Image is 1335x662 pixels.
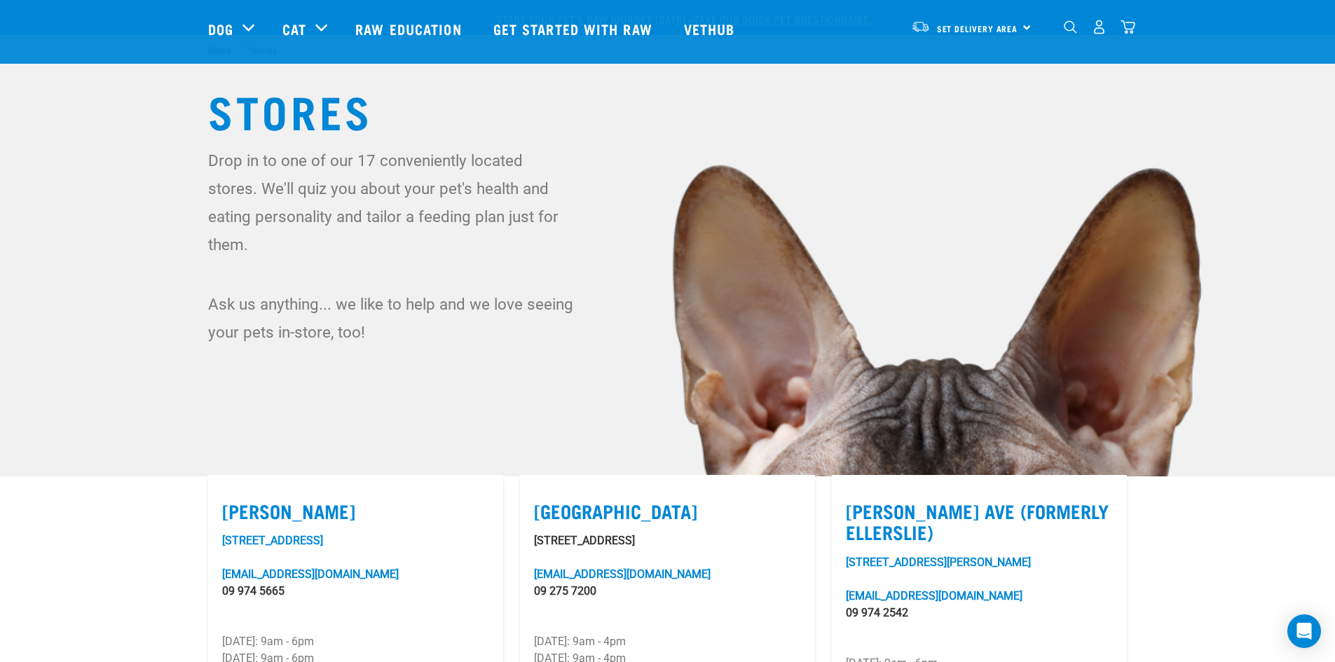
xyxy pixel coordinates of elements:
a: [EMAIL_ADDRESS][DOMAIN_NAME] [534,567,711,581]
a: 09 974 5665 [222,584,285,598]
p: [STREET_ADDRESS] [534,532,801,549]
a: Raw Education [341,1,479,57]
img: home-icon@2x.png [1121,20,1135,34]
img: user.png [1092,20,1107,34]
a: [STREET_ADDRESS] [222,534,323,547]
a: Cat [282,18,306,39]
a: Vethub [670,1,753,57]
span: Set Delivery Area [937,26,1018,31]
p: [DATE]: 9am - 6pm [222,633,489,650]
a: [STREET_ADDRESS][PERSON_NAME] [846,556,1031,569]
p: Ask us anything... we like to help and we love seeing your pets in-store, too! [208,290,576,346]
label: [PERSON_NAME] [222,500,489,522]
img: home-icon-1@2x.png [1064,20,1077,34]
a: 09 974 2542 [846,606,908,619]
div: Open Intercom Messenger [1287,614,1321,648]
a: [EMAIL_ADDRESS][DOMAIN_NAME] [846,589,1022,602]
p: [DATE]: 9am - 4pm [534,633,801,650]
p: Drop in to one of our 17 conveniently located stores. We'll quiz you about your pet's health and ... [208,146,576,258]
a: 09 275 7200 [534,584,596,598]
label: [GEOGRAPHIC_DATA] [534,500,801,522]
a: Get started with Raw [479,1,670,57]
img: van-moving.png [911,20,930,33]
h1: Stores [208,85,1128,135]
a: [EMAIL_ADDRESS][DOMAIN_NAME] [222,567,399,581]
a: Dog [208,18,233,39]
label: [PERSON_NAME] Ave (Formerly Ellerslie) [846,500,1113,543]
